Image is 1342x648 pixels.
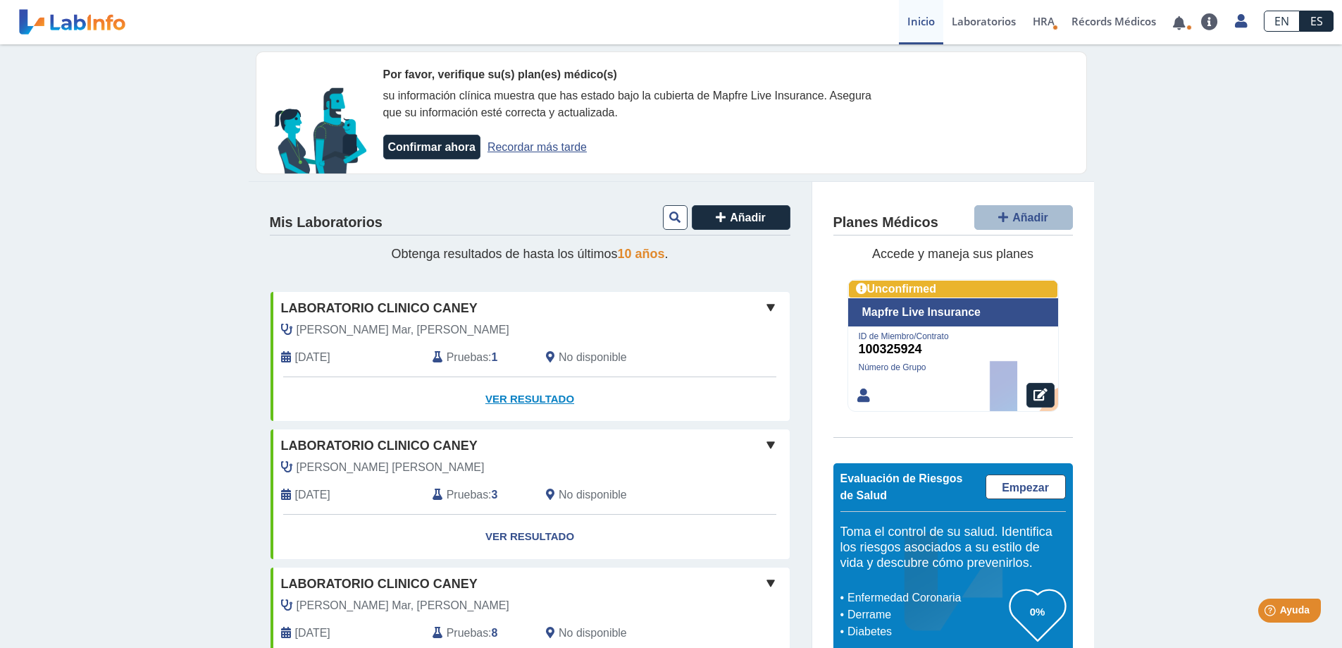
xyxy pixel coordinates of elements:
[618,247,665,261] span: 10 años
[730,212,766,224] span: Añadir
[297,322,509,338] span: Fernandez Mar, Maria
[270,214,383,231] h4: Mis Laboratorios
[844,606,1009,623] li: Derrame
[391,247,668,261] span: Obtenga resultados de hasta los últimos .
[1033,14,1055,28] span: HRA
[281,575,478,594] span: Laboratorio Clinico Caney
[1009,603,1066,621] h3: 0%
[383,135,480,159] button: Confirmar ahora
[271,377,790,422] a: Ver Resultado
[487,141,587,153] a: Recordar más tarde
[1012,212,1048,224] span: Añadir
[840,472,963,501] span: Evaluación de Riesgos de Salud
[692,205,790,230] button: Añadir
[986,475,1066,499] a: Empezar
[383,90,871,118] span: su información clínica muestra que has estado bajo la cubierta de Mapfre Live Insurance. Asegura ...
[447,487,488,503] span: Pruebas
[844,589,1009,606] li: Enfermedad Coronaria
[492,351,498,363] b: 1
[492,489,498,501] b: 3
[844,623,1009,640] li: Diabetes
[559,349,627,366] span: No disponible
[422,625,535,642] div: :
[297,459,485,476] span: Vazquez Diaz, Maria
[281,299,478,318] span: Laboratorio Clinico Caney
[271,515,790,559] a: Ver Resultado
[840,525,1066,570] h5: Toma el control de su salud. Identifica los riesgos asociados a su estilo de vida y descubre cómo...
[559,487,627,503] span: No disponible
[1217,593,1327,632] iframe: Help widget launcher
[295,349,330,366] span: 2025-09-25
[295,487,330,503] span: 2025-06-02
[974,205,1073,230] button: Añadir
[559,625,627,642] span: No disponible
[447,349,488,366] span: Pruebas
[422,349,535,366] div: :
[295,625,330,642] span: 2025-05-13
[1264,11,1300,32] a: EN
[872,247,1033,261] span: Accede y maneja sus planes
[281,436,478,456] span: Laboratorio Clinico Caney
[1002,482,1049,494] span: Empezar
[492,627,498,639] b: 8
[297,597,509,614] span: Fernandez Mar, Maria
[447,625,488,642] span: Pruebas
[1300,11,1334,32] a: ES
[422,487,535,503] div: :
[383,66,883,83] div: Por favor, verifique su(s) plan(es) médico(s)
[833,214,938,231] h4: Planes Médicos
